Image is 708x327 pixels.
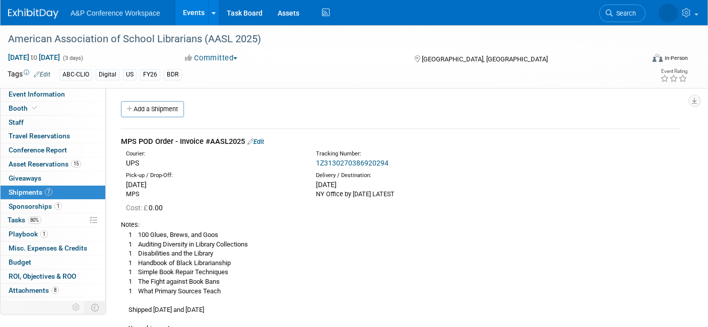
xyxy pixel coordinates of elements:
[1,116,105,129] a: Staff
[8,69,50,80] td: Tags
[68,301,85,314] td: Personalize Event Tab Strip
[181,53,241,63] button: Committed
[9,160,81,168] span: Asset Reservations
[85,301,106,314] td: Toggle Event Tabs
[9,258,31,266] span: Budget
[599,5,646,22] a: Search
[9,132,70,140] span: Travel Reservations
[1,256,105,269] a: Budget
[422,55,548,63] span: [GEOGRAPHIC_DATA], [GEOGRAPHIC_DATA]
[5,30,630,48] div: American Association of School Librarians (AASL 2025)
[9,118,24,126] span: Staff
[126,172,301,180] div: Pick-up / Drop-Off:
[9,202,62,210] span: Sponsorships
[316,150,538,158] div: Tracking Number:
[32,105,37,111] i: Booth reservation complete
[9,244,87,252] span: Misc. Expenses & Credits
[316,180,491,190] div: [DATE]
[247,138,264,145] a: Edit
[71,160,81,168] span: 15
[96,69,119,80] div: Digital
[54,202,62,210] span: 1
[126,180,301,190] div: [DATE]
[71,9,160,17] span: A&P Conference Workspace
[1,157,105,171] a: Asset Reservations15
[316,172,491,180] div: Delivery / Destination:
[1,227,105,241] a: Playbook1
[121,136,680,147] div: MPS POD Order - Invoice #AASL2025
[1,297,105,311] a: more
[9,174,41,182] span: Giveaways
[123,69,137,80] div: US
[1,213,105,227] a: Tasks80%
[1,143,105,157] a: Conference Report
[9,188,52,196] span: Shipments
[121,220,680,229] div: Notes:
[126,150,301,158] div: Courier:
[34,71,50,78] a: Edit
[28,216,41,224] span: 80%
[316,159,389,167] a: 1Z3130270386920294
[121,101,184,117] a: Add a Shipment
[660,69,687,74] div: Event Rating
[1,186,105,199] a: Shipments7
[7,300,23,308] span: more
[8,9,58,19] img: ExhibitDay
[1,284,105,297] a: Attachments8
[1,200,105,213] a: Sponsorships1
[316,190,491,199] div: NY Office by [DATE] LATEST
[9,286,59,294] span: Attachments
[8,216,41,224] span: Tasks
[9,272,76,280] span: ROI, Objectives & ROO
[1,241,105,255] a: Misc. Expenses & Credits
[9,104,39,112] span: Booth
[59,69,92,80] div: ABC-CLIO
[653,54,663,62] img: Format-Inperson.png
[164,69,182,80] div: BDR
[1,129,105,143] a: Travel Reservations
[40,230,48,238] span: 1
[1,270,105,283] a: ROI, Objectives & ROO
[126,204,149,212] span: Cost: £
[8,53,60,62] span: [DATE] [DATE]
[9,90,65,98] span: Event Information
[1,88,105,101] a: Event Information
[51,286,59,294] span: 8
[140,69,160,80] div: FY26
[664,54,688,62] div: In-Person
[29,53,39,61] span: to
[659,4,678,23] img: Anne Weston
[587,52,688,67] div: Event Format
[126,190,301,199] div: MPS
[1,102,105,115] a: Booth
[1,172,105,185] a: Giveaways
[126,158,301,168] div: UPS
[45,188,52,196] span: 7
[613,10,636,17] span: Search
[62,55,83,61] span: (3 days)
[9,146,67,154] span: Conference Report
[126,204,167,212] span: 0.00
[9,230,48,238] span: Playbook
